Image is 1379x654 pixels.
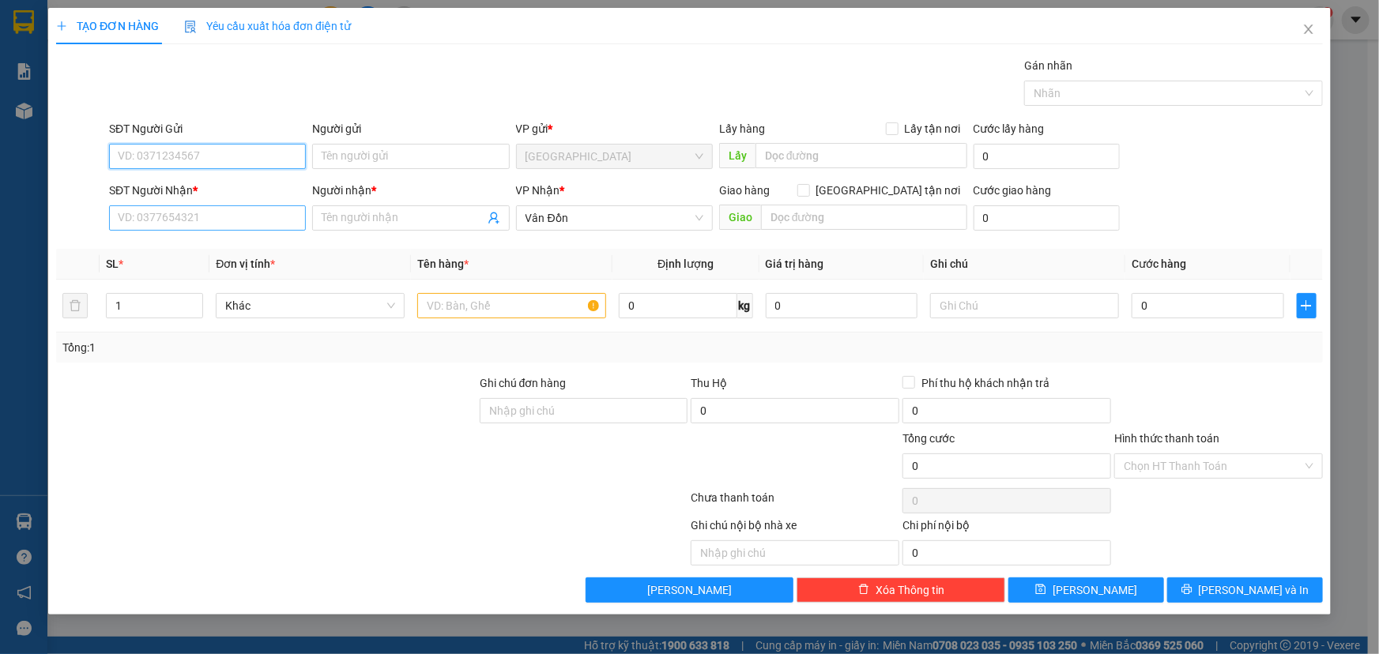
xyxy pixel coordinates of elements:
input: Ghi chú đơn hàng [480,398,688,423]
span: [PERSON_NAME] và In [1199,581,1309,599]
span: user-add [488,212,500,224]
span: kg [737,293,753,318]
input: VD: Bàn, Ghế [417,293,606,318]
span: Vân Đồn [526,206,703,230]
button: delete [62,293,88,318]
div: SĐT Người Nhận [109,182,306,199]
div: VP gửi [516,120,713,137]
div: Tổng: 1 [62,339,533,356]
span: Xóa Thông tin [876,581,944,599]
th: Ghi chú [924,249,1125,280]
span: SL [106,257,119,270]
label: Ghi chú đơn hàng [480,377,567,389]
label: Gán nhãn [1024,59,1072,72]
button: save[PERSON_NAME] [1008,577,1164,603]
span: Định lượng [657,257,714,270]
span: Lấy [719,143,755,168]
label: Hình thức thanh toán [1114,432,1219,445]
span: Giao [719,205,761,230]
span: Giá trị hàng [766,257,824,270]
input: 0 [766,293,918,318]
div: Người nhận [312,182,509,199]
span: TẠO ĐƠN HÀNG [56,20,159,32]
span: Cước hàng [1132,257,1186,270]
input: Dọc đường [755,143,967,168]
span: Tổng cước [902,432,955,445]
label: Cước giao hàng [974,184,1052,197]
span: VP Nhận [516,184,560,197]
span: Khác [225,294,395,318]
input: Cước giao hàng [974,205,1120,231]
input: Dọc đường [761,205,967,230]
span: Phí thu hộ khách nhận trả [915,374,1056,392]
button: printer[PERSON_NAME] và In [1167,577,1323,603]
span: Đơn vị tính [216,257,275,270]
span: printer [1181,584,1192,596]
div: Chi phí nội bộ [902,517,1111,540]
input: Nhập ghi chú [691,540,899,566]
button: plus [1297,293,1317,318]
button: Close [1287,8,1331,52]
input: Ghi Chú [930,293,1119,318]
span: delete [858,584,869,596]
span: Thu Hộ [691,377,727,389]
span: Lấy tận nơi [899,120,967,137]
span: Tên hàng [417,257,469,270]
div: Ghi chú nội bộ nhà xe [691,517,899,540]
span: Yêu cầu xuất hóa đơn điện tử [184,20,351,32]
span: save [1035,584,1046,596]
button: [PERSON_NAME] [586,577,794,603]
span: Giao hàng [719,184,770,197]
img: icon [184,21,197,33]
span: plus [56,21,67,32]
span: [GEOGRAPHIC_DATA] tận nơi [810,182,967,199]
div: Người gửi [312,120,509,137]
span: Lấy hàng [719,122,765,135]
span: [PERSON_NAME] [647,581,732,599]
button: deleteXóa Thông tin [797,577,1005,603]
input: Cước lấy hàng [974,144,1120,169]
div: SĐT Người Gửi [109,120,306,137]
span: plus [1298,299,1316,312]
span: close [1302,23,1315,36]
span: [PERSON_NAME] [1053,581,1137,599]
label: Cước lấy hàng [974,122,1045,135]
span: Hà Nội [526,145,703,168]
div: Chưa thanh toán [690,489,902,517]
